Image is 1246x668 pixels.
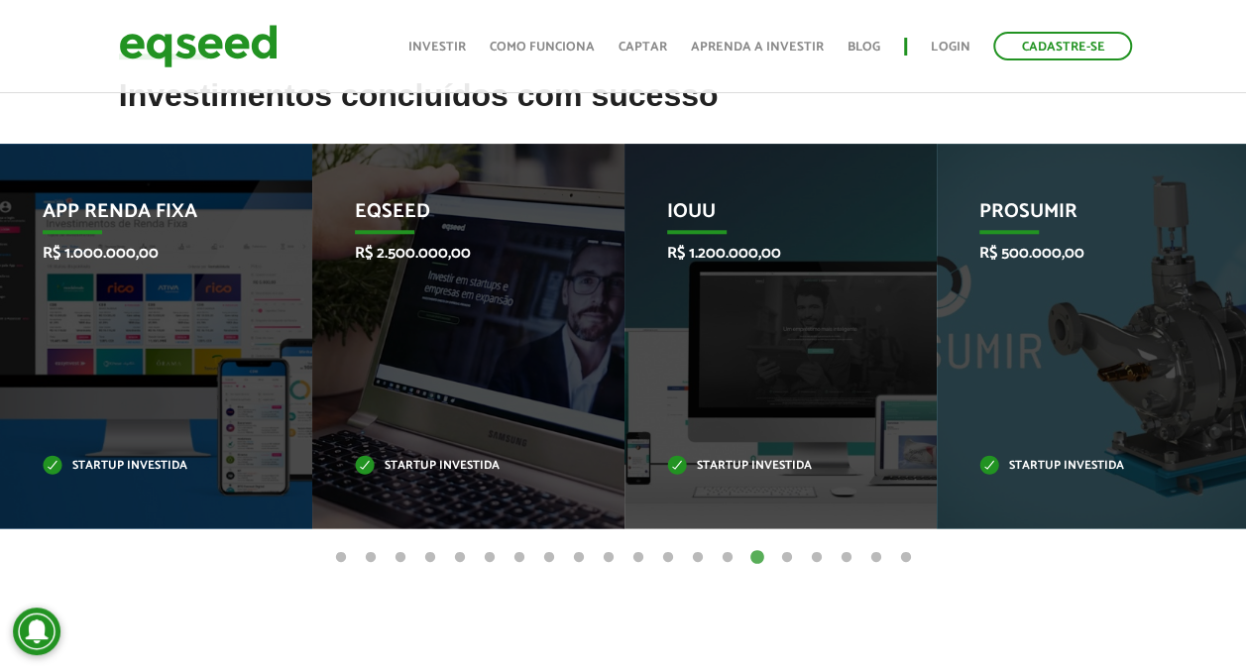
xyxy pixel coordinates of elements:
[718,548,737,568] button: 14 of 20
[355,461,553,472] p: Startup investida
[43,200,241,234] p: App Renda Fixa
[807,548,827,568] button: 17 of 20
[979,461,1178,472] p: Startup investida
[480,548,500,568] button: 6 of 20
[43,244,241,263] p: R$ 1.000.000,00
[837,548,856,568] button: 18 of 20
[490,41,595,54] a: Como funciona
[391,548,410,568] button: 3 of 20
[355,200,553,234] p: EqSeed
[667,244,865,263] p: R$ 1.200.000,00
[993,32,1132,60] a: Cadastre-se
[569,548,589,568] button: 9 of 20
[691,41,824,54] a: Aprenda a investir
[510,548,529,568] button: 7 of 20
[408,41,466,54] a: Investir
[361,548,381,568] button: 2 of 20
[896,548,916,568] button: 20 of 20
[688,548,708,568] button: 13 of 20
[450,548,470,568] button: 5 of 20
[848,41,880,54] a: Blog
[747,548,767,568] button: 15 of 20
[777,548,797,568] button: 16 of 20
[420,548,440,568] button: 4 of 20
[539,548,559,568] button: 8 of 20
[667,200,865,234] p: IOUU
[619,41,667,54] a: Captar
[331,548,351,568] button: 1 of 20
[979,200,1178,234] p: PROSUMIR
[866,548,886,568] button: 19 of 20
[599,548,619,568] button: 10 of 20
[119,78,1128,143] h2: Investimentos concluídos com sucesso
[119,20,278,72] img: EqSeed
[355,244,553,263] p: R$ 2.500.000,00
[658,548,678,568] button: 12 of 20
[667,461,865,472] p: Startup investida
[43,461,241,472] p: Startup investida
[628,548,648,568] button: 11 of 20
[931,41,969,54] a: Login
[979,244,1178,263] p: R$ 500.000,00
